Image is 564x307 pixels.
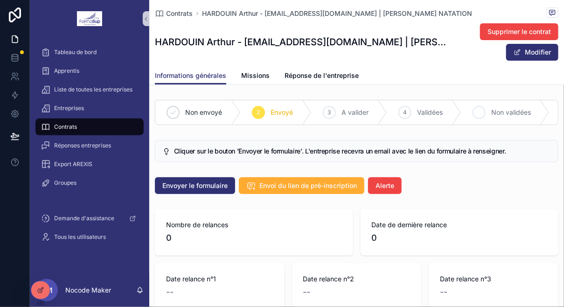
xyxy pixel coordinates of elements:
span: 0 [372,231,548,244]
span: A valider [341,108,369,117]
a: Export AREXIS [35,156,144,173]
span: Envoyer le formulaire [162,181,228,190]
span: Tous les utilisateurs [54,233,106,241]
span: -- [166,286,174,299]
span: Date relance n°2 [303,274,411,284]
a: HARDOUIN Arthur - [EMAIL_ADDRESS][DOMAIN_NAME] | [PERSON_NAME] NATATION [202,9,472,18]
span: Date relance n°1 [166,274,273,284]
span: Nombre de relances [166,220,342,230]
button: Supprimer le contrat [480,23,558,40]
span: Demande d'assistance [54,215,114,222]
div: scrollable content [30,37,149,258]
span: 3 [328,109,331,116]
span: Date relance n°3 [440,274,547,284]
button: Alerte [368,177,402,194]
span: Export AREXIS [54,160,92,168]
a: Réponse de l'entreprise [285,67,359,86]
span: Réponses entreprises [54,142,111,149]
span: Envoi du lien de pré-inscription [259,181,357,190]
a: Tableau de bord [35,44,144,61]
span: Entreprises [54,105,84,112]
span: Groupes [54,179,77,187]
a: Apprentis [35,63,144,79]
span: Apprentis [54,67,79,75]
span: 2 [257,109,260,116]
a: Informations générales [155,67,226,85]
span: Informations générales [155,71,226,80]
a: Contrats [35,119,144,135]
h1: HARDOUIN Arthur - [EMAIL_ADDRESS][DOMAIN_NAME] | [PERSON_NAME] NATATION [155,35,447,49]
p: Nocode Maker [65,286,111,295]
span: Validées [417,108,443,117]
span: Non validées [491,108,531,117]
span: Liste de toutes les entreprises [54,86,132,93]
h5: Cliquer sur le bouton 'Envoyer le formulaire'. L'entreprise recevra un email avec le lien du form... [174,148,550,154]
a: Contrats [155,9,193,18]
a: Groupes [35,174,144,191]
span: Supprimer le contrat [487,27,551,36]
img: App logo [77,11,102,26]
span: Tableau de bord [54,49,97,56]
span: -- [440,286,447,299]
a: Liste de toutes les entreprises [35,81,144,98]
span: Contrats [166,9,193,18]
span: Contrats [54,123,77,131]
span: Réponse de l'entreprise [285,71,359,80]
a: Demande d'assistance [35,210,144,227]
a: Réponses entreprises [35,137,144,154]
span: 0 [166,231,342,244]
button: Modifier [506,44,558,61]
span: Non envoyé [185,108,222,117]
button: Envoyer le formulaire [155,177,235,194]
span: Envoyé [271,108,293,117]
button: Envoi du lien de pré-inscription [239,177,364,194]
a: Missions [241,67,270,86]
span: Alerte [376,181,394,190]
a: Entreprises [35,100,144,117]
span: Date de dernière relance [372,220,548,230]
span: 4 [403,109,407,116]
span: -- [303,286,311,299]
a: Tous les utilisateurs [35,229,144,245]
span: Missions [241,71,270,80]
